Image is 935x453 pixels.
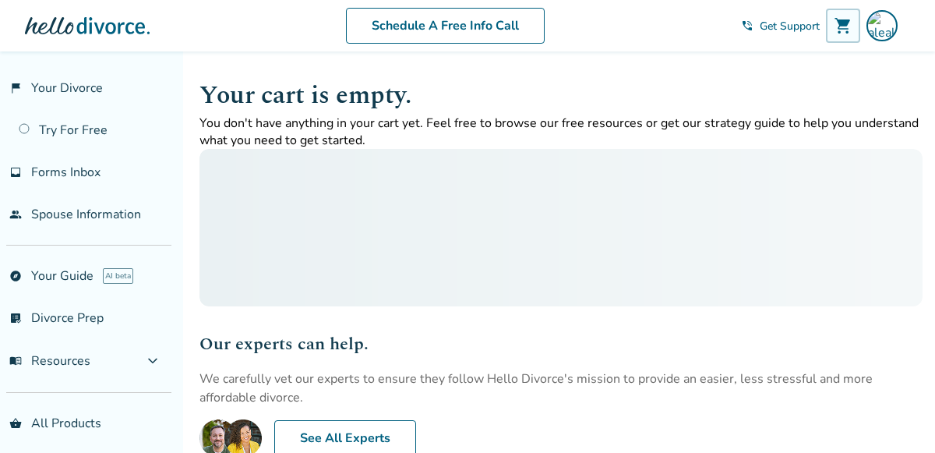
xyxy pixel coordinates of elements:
span: AI beta [103,268,133,284]
span: flag_2 [9,82,22,94]
span: expand_more [143,352,162,370]
span: Forms Inbox [31,164,101,181]
a: phone_in_talkGet Support [741,19,820,34]
span: people [9,208,22,221]
h2: Our experts can help. [199,331,923,357]
span: phone_in_talk [741,19,753,32]
a: Schedule A Free Info Call [346,8,545,44]
span: shopping_basket [9,417,22,430]
p: You don't have anything in your cart yet. Feel free to browse our free resources or get our strat... [199,115,923,149]
span: inbox [9,166,22,179]
img: aleaks0828@gmail.com [866,10,898,41]
p: We carefully vet our experts to ensure they follow Hello Divorce's mission to provide an easier, ... [199,370,923,407]
span: menu_book [9,355,22,367]
span: Get Support [760,19,820,34]
span: Resources [9,352,90,370]
span: explore [9,270,22,282]
span: shopping_cart [834,16,852,35]
h1: Your cart is empty. [199,76,923,115]
span: list_alt_check [9,312,22,324]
